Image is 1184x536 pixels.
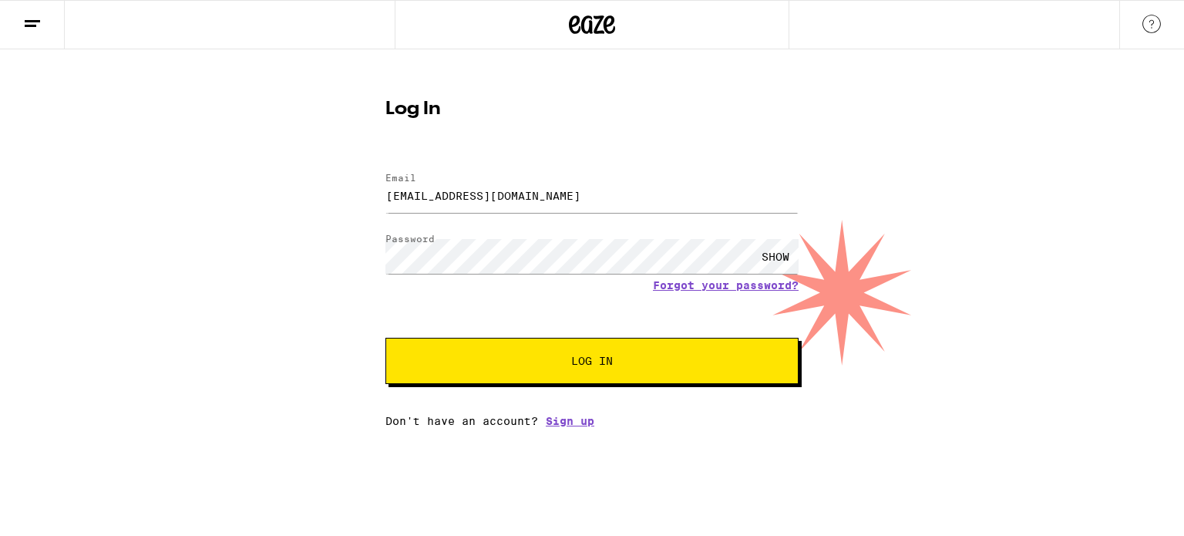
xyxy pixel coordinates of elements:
span: Log In [571,356,613,366]
a: Forgot your password? [653,279,799,292]
span: Hi. Need any help? [9,11,111,23]
a: Sign up [546,415,594,427]
label: Password [385,234,435,244]
input: Email [385,178,799,213]
h1: Log In [385,100,799,119]
div: Don't have an account? [385,415,799,427]
button: Log In [385,338,799,384]
div: SHOW [752,239,799,274]
label: Email [385,173,416,183]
